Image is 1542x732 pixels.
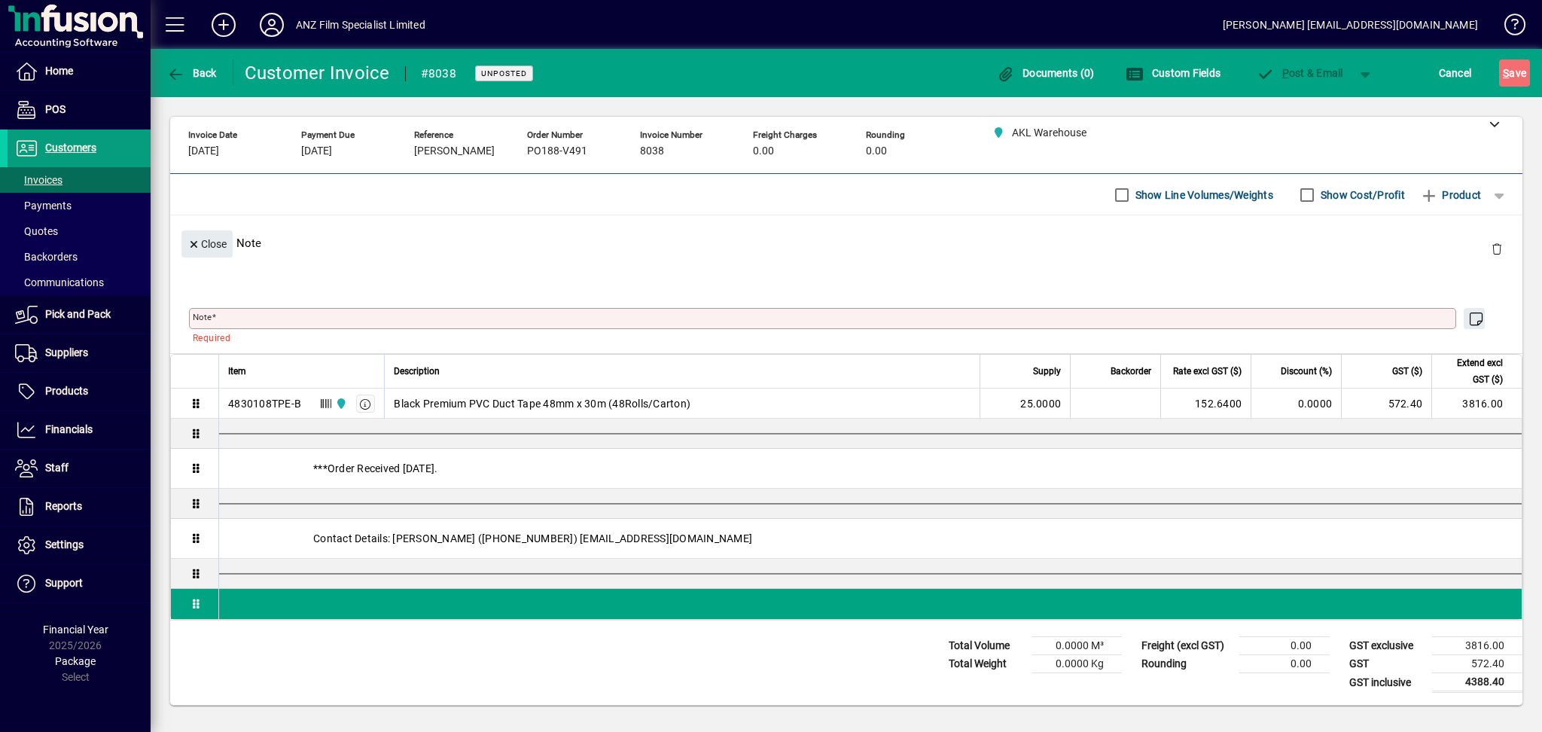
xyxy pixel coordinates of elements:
[481,69,527,78] span: Unposted
[331,395,349,412] span: AKL Warehouse
[1170,396,1242,411] div: 152.6400
[296,13,425,37] div: ANZ Film Specialist Limited
[1392,363,1422,380] span: GST ($)
[1503,61,1526,85] span: ave
[1032,637,1122,655] td: 0.0000 M³
[8,373,151,410] a: Products
[15,200,72,212] span: Payments
[45,65,73,77] span: Home
[45,500,82,512] span: Reports
[8,270,151,295] a: Communications
[178,236,236,250] app-page-header-button: Close
[1281,363,1332,380] span: Discount (%)
[1342,637,1432,655] td: GST exclusive
[228,396,301,411] div: 4830108TPE-B
[55,655,96,667] span: Package
[1132,188,1273,203] label: Show Line Volumes/Weights
[1479,242,1515,255] app-page-header-button: Delete
[170,215,1522,270] div: Note
[1441,355,1503,388] span: Extend excl GST ($)
[1033,363,1061,380] span: Supply
[8,450,151,487] a: Staff
[8,334,151,372] a: Suppliers
[248,11,296,38] button: Profile
[1342,655,1432,673] td: GST
[1239,637,1330,655] td: 0.00
[45,346,88,358] span: Suppliers
[163,59,221,87] button: Back
[941,637,1032,655] td: Total Volume
[1251,389,1341,419] td: 0.0000
[1439,61,1472,85] span: Cancel
[45,423,93,435] span: Financials
[219,449,1522,488] div: ***Order Received [DATE].
[8,91,151,129] a: POS
[8,526,151,564] a: Settings
[43,624,108,636] span: Financial Year
[45,103,66,115] span: POS
[8,296,151,334] a: Pick and Pack
[151,59,233,87] app-page-header-button: Back
[8,167,151,193] a: Invoices
[941,655,1032,673] td: Total Weight
[15,251,78,263] span: Backorders
[1256,67,1343,79] span: ost & Email
[245,61,390,85] div: Customer Invoice
[15,225,58,237] span: Quotes
[1223,13,1478,37] div: [PERSON_NAME] [EMAIL_ADDRESS][DOMAIN_NAME]
[1342,673,1432,692] td: GST inclusive
[1020,396,1061,411] span: 25.0000
[45,577,83,589] span: Support
[1432,673,1522,692] td: 4388.40
[193,329,1476,345] mat-error: Required
[753,145,774,157] span: 0.00
[8,411,151,449] a: Financials
[1126,67,1220,79] span: Custom Fields
[1134,655,1239,673] td: Rounding
[45,462,69,474] span: Staff
[1122,59,1224,87] button: Custom Fields
[228,363,246,380] span: Item
[8,53,151,90] a: Home
[181,230,233,258] button: Close
[1134,637,1239,655] td: Freight (excl GST)
[1435,59,1476,87] button: Cancel
[166,67,217,79] span: Back
[1432,637,1522,655] td: 3816.00
[188,145,219,157] span: [DATE]
[527,145,587,157] span: PO188-V491
[200,11,248,38] button: Add
[1111,363,1151,380] span: Backorder
[1499,59,1530,87] button: Save
[1503,67,1509,79] span: S
[1341,389,1431,419] td: 572.40
[866,145,887,157] span: 0.00
[8,218,151,244] a: Quotes
[1239,655,1330,673] td: 0.00
[1248,59,1351,87] button: Post & Email
[421,62,456,86] div: #8038
[8,565,151,602] a: Support
[1282,67,1289,79] span: P
[640,145,664,157] span: 8038
[8,488,151,526] a: Reports
[45,142,96,154] span: Customers
[1479,230,1515,267] button: Delete
[1173,363,1242,380] span: Rate excl GST ($)
[997,67,1095,79] span: Documents (0)
[993,59,1099,87] button: Documents (0)
[15,276,104,288] span: Communications
[45,538,84,551] span: Settings
[394,363,440,380] span: Description
[45,385,88,397] span: Products
[1432,655,1522,673] td: 572.40
[219,519,1522,558] div: Contact Details: [PERSON_NAME] ([PHONE_NUMBER]) [EMAIL_ADDRESS][DOMAIN_NAME]
[414,145,495,157] span: [PERSON_NAME]
[301,145,332,157] span: [DATE]
[1493,3,1523,52] a: Knowledge Base
[1318,188,1405,203] label: Show Cost/Profit
[1032,655,1122,673] td: 0.0000 Kg
[45,308,111,320] span: Pick and Pack
[394,396,690,411] span: Black Premium PVC Duct Tape 48mm x 30m (48Rolls/Carton)
[15,174,62,186] span: Invoices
